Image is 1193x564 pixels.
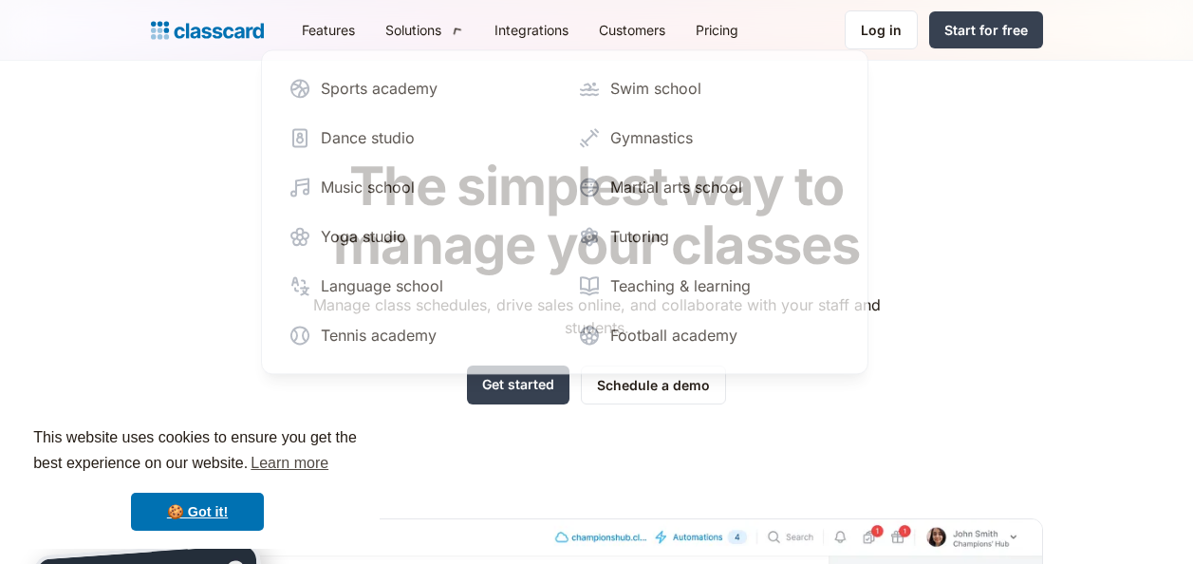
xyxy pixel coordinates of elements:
[151,17,264,44] a: home
[570,217,848,255] a: Tutoring
[261,49,868,374] nav: Solutions
[370,9,479,51] div: Solutions
[281,119,559,157] a: Dance studio
[281,69,559,107] a: Sports academy
[321,176,415,198] div: Music school
[321,126,415,149] div: Dance studio
[581,366,726,404] a: Schedule a demo
[281,217,559,255] a: Yoga studio
[929,11,1043,48] a: Start for free
[281,168,559,206] a: Music school
[570,119,848,157] a: Gymnastics
[33,426,362,478] span: This website uses cookies to ensure you get the best experience on our website.
[845,10,918,49] a: Log in
[385,20,441,40] div: Solutions
[584,9,680,51] a: Customers
[131,493,264,531] a: dismiss cookie message
[287,9,370,51] a: Features
[570,69,848,107] a: Swim school
[680,9,754,51] a: Pricing
[321,324,437,347] div: Tennis academy
[321,225,406,248] div: Yoga studio
[15,408,380,549] div: cookieconsent
[467,366,569,404] a: Get started
[321,77,438,100] div: Sports academy
[570,267,848,305] a: Teaching & learning
[570,168,848,206] a: Martial arts school
[281,316,559,354] a: Tennis academy
[610,225,669,248] div: Tutoring
[610,77,701,100] div: Swim school
[610,274,751,297] div: Teaching & learning
[861,20,902,40] div: Log in
[610,126,693,149] div: Gymnastics
[281,267,559,305] a: Language school
[944,20,1028,40] div: Start for free
[610,176,742,198] div: Martial arts school
[321,274,443,297] div: Language school
[610,324,737,347] div: Football academy
[248,449,331,478] a: learn more about cookies
[479,9,584,51] a: Integrations
[570,316,848,354] a: Football academy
